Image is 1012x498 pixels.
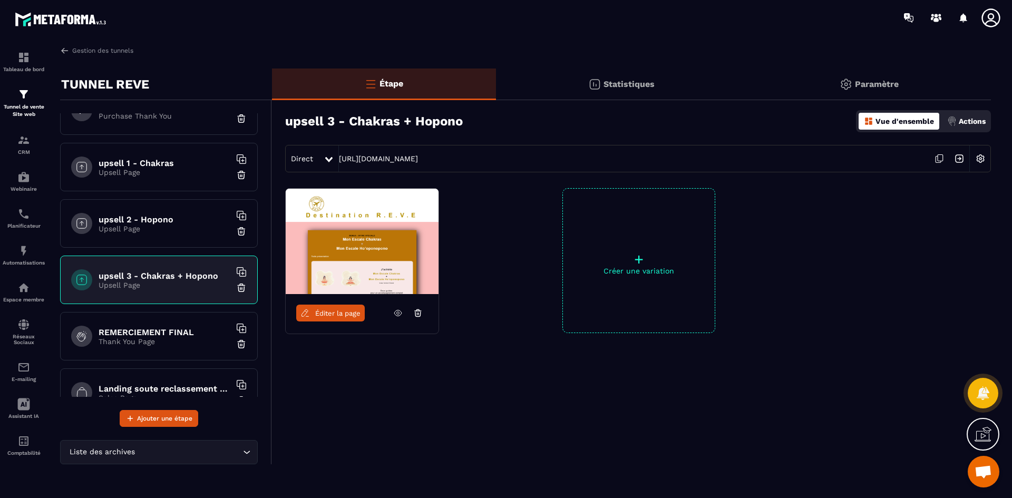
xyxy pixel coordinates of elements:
img: formation [17,51,30,64]
p: Étape [379,79,403,89]
p: Sales Page [99,394,230,402]
a: formationformationTableau de bord [3,43,45,80]
img: image [286,189,439,294]
p: Tunnel de vente Site web [3,103,45,118]
p: + [563,252,715,267]
img: automations [17,171,30,183]
img: accountant [17,435,30,447]
p: Purchase Thank You [99,112,230,120]
img: logo [15,9,110,29]
p: Upsell Page [99,224,230,233]
img: automations [17,281,30,294]
img: trash [236,113,247,124]
button: Ajouter une étape [120,410,198,427]
input: Search for option [137,446,240,458]
h6: upsell 1 - Chakras [99,158,230,168]
p: CRM [3,149,45,155]
img: setting-gr.5f69749f.svg [840,78,852,91]
img: arrow-next.bcc2205e.svg [949,149,969,169]
a: accountantaccountantComptabilité [3,427,45,464]
p: Paramètre [855,79,899,89]
img: trash [236,170,247,180]
img: setting-w.858f3a88.svg [970,149,990,169]
img: stats.20deebd0.svg [588,78,601,91]
img: trash [236,226,247,237]
p: Planificateur [3,223,45,229]
span: Direct [291,154,313,163]
p: Comptabilité [3,450,45,456]
h6: upsell 2 - Hopono [99,214,230,224]
p: Upsell Page [99,168,230,177]
p: Espace membre [3,297,45,302]
img: formation [17,134,30,147]
img: formation [17,88,30,101]
p: Actions [959,117,986,125]
p: Upsell Page [99,281,230,289]
span: Éditer la page [315,309,361,317]
a: Gestion des tunnels [60,46,133,55]
p: Créer une variation [563,267,715,275]
p: E-mailing [3,376,45,382]
img: email [17,361,30,374]
a: emailemailE-mailing [3,353,45,390]
a: [URL][DOMAIN_NAME] [339,154,418,163]
p: Vue d'ensemble [875,117,934,125]
a: formationformationCRM [3,126,45,163]
p: Réseaux Sociaux [3,334,45,345]
a: automationsautomationsAutomatisations [3,237,45,274]
span: Ajouter une étape [137,413,192,424]
h6: Landing soute reclassement choix [99,384,230,394]
p: TUNNEL REVE [61,74,149,95]
a: social-networksocial-networkRéseaux Sociaux [3,310,45,353]
img: trash [236,282,247,293]
h6: upsell 3 - Chakras + Hopono [99,271,230,281]
a: Assistant IA [3,390,45,427]
img: automations [17,245,30,257]
p: Thank You Page [99,337,230,346]
p: Automatisations [3,260,45,266]
img: social-network [17,318,30,331]
p: Webinaire [3,186,45,192]
img: actions.d6e523a2.png [947,116,957,126]
img: trash [236,395,247,406]
img: arrow [60,46,70,55]
a: automationsautomationsEspace membre [3,274,45,310]
img: trash [236,339,247,349]
img: bars-o.4a397970.svg [364,77,377,90]
a: formationformationTunnel de vente Site web [3,80,45,126]
div: Search for option [60,440,258,464]
img: scheduler [17,208,30,220]
a: automationsautomationsWebinaire [3,163,45,200]
a: schedulerschedulerPlanificateur [3,200,45,237]
p: Tableau de bord [3,66,45,72]
span: Liste des archives [67,446,137,458]
a: Éditer la page [296,305,365,321]
h3: upsell 3 - Chakras + Hopono [285,114,463,129]
div: Ouvrir le chat [968,456,999,487]
h6: REMERCIEMENT FINAL [99,327,230,337]
p: Statistiques [604,79,655,89]
p: Assistant IA [3,413,45,419]
img: dashboard-orange.40269519.svg [864,116,873,126]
